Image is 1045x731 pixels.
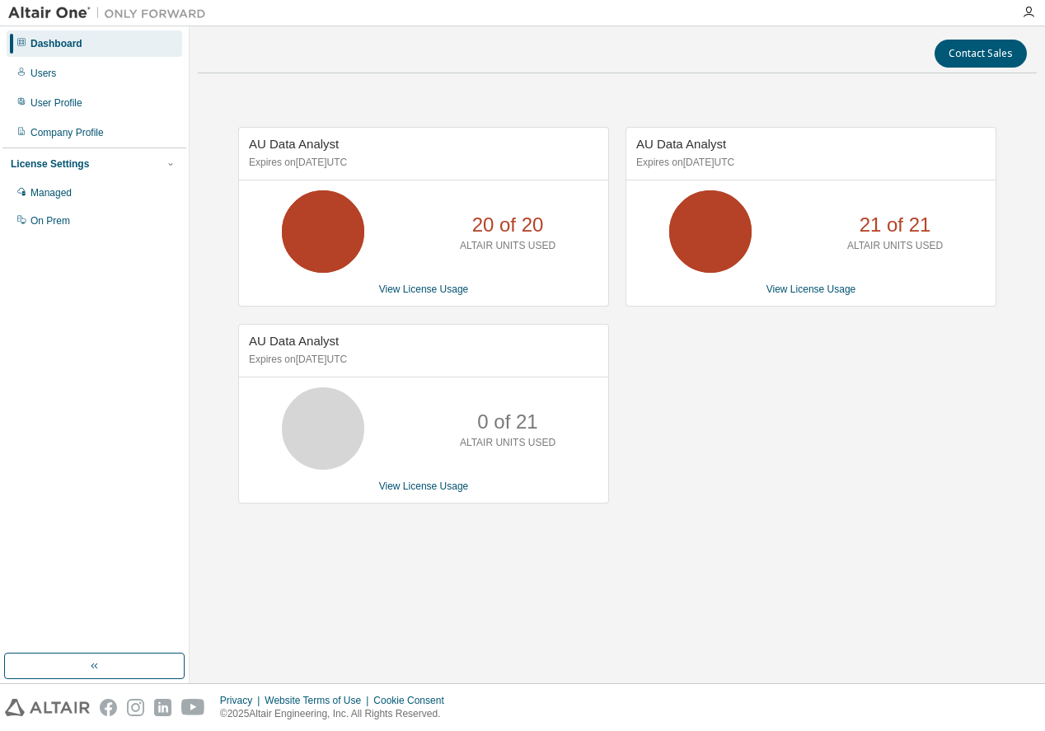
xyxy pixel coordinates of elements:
[30,186,72,199] div: Managed
[8,5,214,21] img: Altair One
[5,699,90,716] img: altair_logo.svg
[30,96,82,110] div: User Profile
[477,408,537,436] p: 0 of 21
[249,156,594,170] p: Expires on [DATE] UTC
[154,699,171,716] img: linkedin.svg
[127,699,144,716] img: instagram.svg
[847,239,943,253] p: ALTAIR UNITS USED
[636,137,726,151] span: AU Data Analyst
[30,214,70,227] div: On Prem
[379,283,469,295] a: View License Usage
[766,283,856,295] a: View License Usage
[379,480,469,492] a: View License Usage
[460,436,555,450] p: ALTAIR UNITS USED
[373,694,453,707] div: Cookie Consent
[265,694,373,707] div: Website Terms of Use
[100,699,117,716] img: facebook.svg
[30,37,82,50] div: Dashboard
[220,694,265,707] div: Privacy
[249,353,594,367] p: Expires on [DATE] UTC
[860,211,931,239] p: 21 of 21
[30,126,104,139] div: Company Profile
[181,699,205,716] img: youtube.svg
[11,157,89,171] div: License Settings
[636,156,982,170] p: Expires on [DATE] UTC
[472,211,544,239] p: 20 of 20
[220,707,454,721] p: © 2025 Altair Engineering, Inc. All Rights Reserved.
[460,239,555,253] p: ALTAIR UNITS USED
[935,40,1027,68] button: Contact Sales
[249,137,339,151] span: AU Data Analyst
[30,67,56,80] div: Users
[249,334,339,348] span: AU Data Analyst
